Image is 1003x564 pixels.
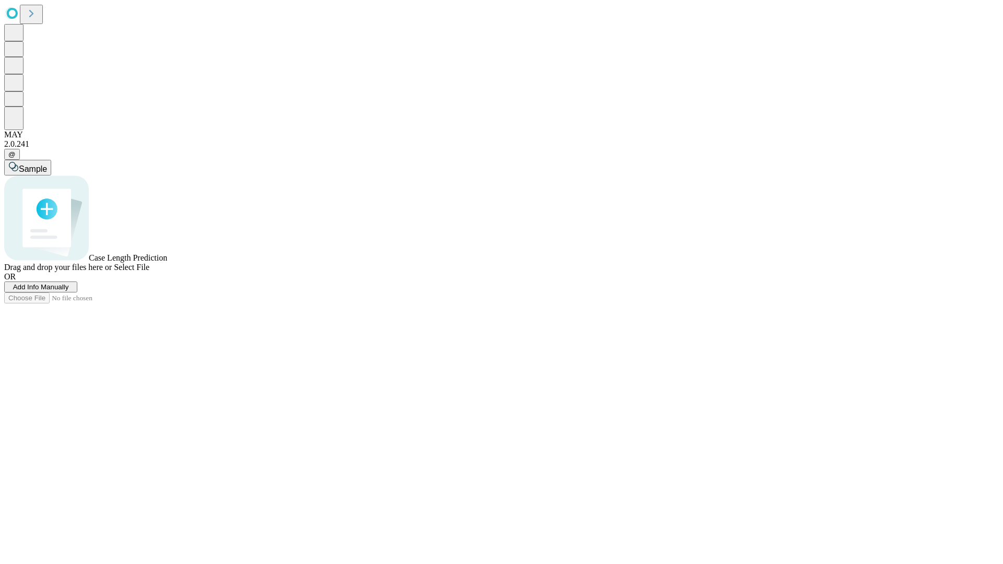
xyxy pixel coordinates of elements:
span: Add Info Manually [13,283,69,291]
span: Sample [19,164,47,173]
button: Add Info Manually [4,281,77,292]
button: @ [4,149,20,160]
button: Sample [4,160,51,175]
span: OR [4,272,16,281]
span: Drag and drop your files here or [4,263,112,272]
span: @ [8,150,16,158]
span: Select File [114,263,149,272]
span: Case Length Prediction [89,253,167,262]
div: MAY [4,130,999,139]
div: 2.0.241 [4,139,999,149]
